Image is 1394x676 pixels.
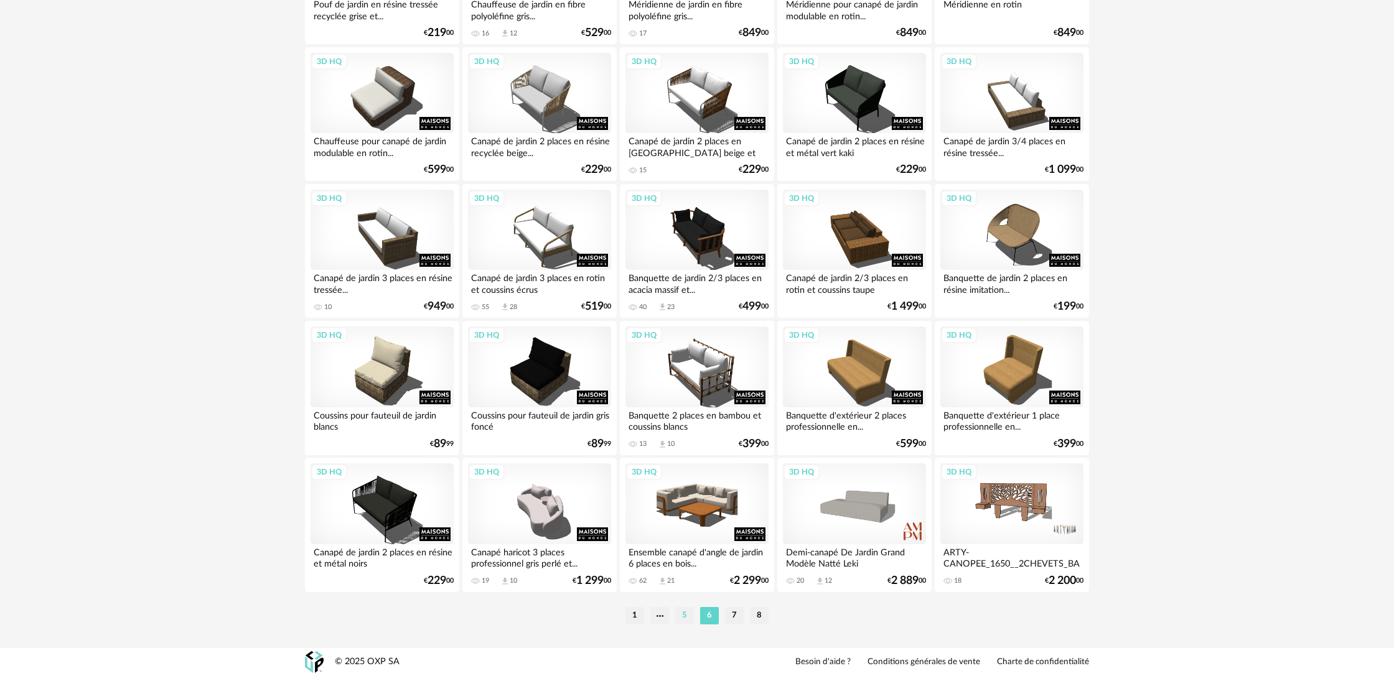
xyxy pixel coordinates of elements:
[469,464,505,480] div: 3D HQ
[941,327,977,343] div: 3D HQ
[311,407,454,432] div: Coussins pour fauteuil de jardin blancs
[620,47,774,182] a: 3D HQ Canapé de jardin 2 places en [GEOGRAPHIC_DATA] beige et métal... 15 €22900
[324,303,332,312] div: 10
[311,53,347,70] div: 3D HQ
[424,165,454,174] div: € 00
[940,270,1083,295] div: Banquette de jardin 2 places en résine imitation...
[625,407,769,432] div: Banquette 2 places en bambou et coussins blancs
[311,133,454,158] div: Chauffeuse pour canapé de jardin modulable en rotin...
[783,407,926,432] div: Banquette d'extérieur 2 places professionnelle en...
[626,464,662,480] div: 3D HQ
[428,302,446,311] span: 949
[620,184,774,318] a: 3D HQ Banquette de jardin 2/3 places en acacia massif et... 40 Download icon 23 €49900
[428,576,446,585] span: 229
[815,576,825,586] span: Download icon
[430,440,454,448] div: € 99
[935,321,1089,455] a: 3D HQ Banquette d'extérieur 1 place professionnelle en... €39900
[900,165,919,174] span: 229
[1049,576,1076,585] span: 2 200
[900,440,919,448] span: 599
[510,29,517,38] div: 12
[639,29,647,38] div: 17
[825,576,832,585] div: 12
[739,165,769,174] div: € 00
[468,544,611,569] div: Canapé haricot 3 places professionnel gris perlé et...
[1045,576,1083,585] div: € 00
[482,29,489,38] div: 16
[625,270,769,295] div: Banquette de jardin 2/3 places en acacia massif et...
[462,184,617,318] a: 3D HQ Canapé de jardin 3 places en rotin et coussins écrus 55 Download icon 28 €51900
[626,53,662,70] div: 3D HQ
[462,458,617,592] a: 3D HQ Canapé haricot 3 places professionnel gris perlé et... 19 Download icon 10 €1 29900
[311,190,347,206] div: 3D HQ
[797,576,804,585] div: 20
[482,576,489,585] div: 19
[469,190,505,206] div: 3D HQ
[510,303,517,312] div: 28
[639,303,647,312] div: 40
[626,190,662,206] div: 3D HQ
[335,656,400,668] div: © 2025 OXP SA
[581,165,611,174] div: € 00
[940,544,1083,569] div: ARTY-CANOPEE_1650__2CHEVETS_BAMBOU
[784,327,820,343] div: 3D HQ
[585,165,604,174] span: 229
[581,29,611,37] div: € 00
[469,327,505,343] div: 3D HQ
[742,302,761,311] span: 499
[1057,440,1076,448] span: 399
[742,29,761,37] span: 849
[500,576,510,586] span: Download icon
[581,302,611,311] div: € 00
[739,302,769,311] div: € 00
[891,576,919,585] span: 2 889
[311,327,347,343] div: 3D HQ
[1054,440,1083,448] div: € 00
[576,576,604,585] span: 1 299
[468,407,611,432] div: Coussins pour fauteuil de jardin gris foncé
[783,544,926,569] div: Demi-canapé De Jardin Grand Modèle Natté Leki
[783,133,926,158] div: Canapé de jardin 2 places en résine et métal vert kaki
[940,407,1083,432] div: Banquette d'extérieur 1 place professionnelle en...
[795,657,851,668] a: Besoin d'aide ?
[639,576,647,585] div: 62
[783,270,926,295] div: Canapé de jardin 2/3 places en rotin et coussins taupe
[954,576,961,585] div: 18
[658,440,667,449] span: Download icon
[739,29,769,37] div: € 00
[424,302,454,311] div: € 00
[1054,302,1083,311] div: € 00
[1054,29,1083,37] div: € 00
[591,440,604,448] span: 89
[777,321,932,455] a: 3D HQ Banquette d'extérieur 2 places professionnelle en... €59900
[639,166,647,175] div: 15
[742,165,761,174] span: 229
[500,302,510,312] span: Download icon
[784,464,820,480] div: 3D HQ
[587,440,611,448] div: € 99
[468,270,611,295] div: Canapé de jardin 3 places en rotin et coussins écrus
[667,576,675,585] div: 21
[900,29,919,37] span: 849
[305,458,459,592] a: 3D HQ Canapé de jardin 2 places en résine et métal noirs €22900
[667,303,675,312] div: 23
[462,321,617,455] a: 3D HQ Coussins pour fauteuil de jardin gris foncé €8999
[777,184,932,318] a: 3D HQ Canapé de jardin 2/3 places en rotin et coussins taupe €1 49900
[997,657,1089,668] a: Charte de confidentialité
[585,29,604,37] span: 529
[940,133,1083,158] div: Canapé de jardin 3/4 places en résine tressée...
[658,576,667,586] span: Download icon
[887,302,926,311] div: € 00
[469,53,505,70] div: 3D HQ
[667,440,675,448] div: 10
[784,53,820,70] div: 3D HQ
[434,440,446,448] span: 89
[868,657,980,668] a: Conditions générales de vente
[305,651,324,673] img: OXP
[1049,165,1076,174] span: 1 099
[462,47,617,182] a: 3D HQ Canapé de jardin 2 places en résine recyclée beige... €22900
[620,458,774,592] a: 3D HQ Ensemble canapé d'angle de jardin 6 places en bois... 62 Download icon 21 €2 29900
[739,440,769,448] div: € 00
[941,190,977,206] div: 3D HQ
[311,270,454,295] div: Canapé de jardin 3 places en résine tressée...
